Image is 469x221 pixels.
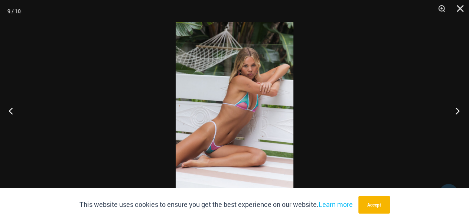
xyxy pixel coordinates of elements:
img: Escape Mode Candy 3151 Top 4151 Bottom 07 [176,22,293,199]
a: Learn more [319,200,353,209]
p: This website uses cookies to ensure you get the best experience on our website. [79,199,353,210]
button: Accept [358,196,390,214]
div: 9 / 10 [7,6,21,17]
button: Next [441,92,469,129]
